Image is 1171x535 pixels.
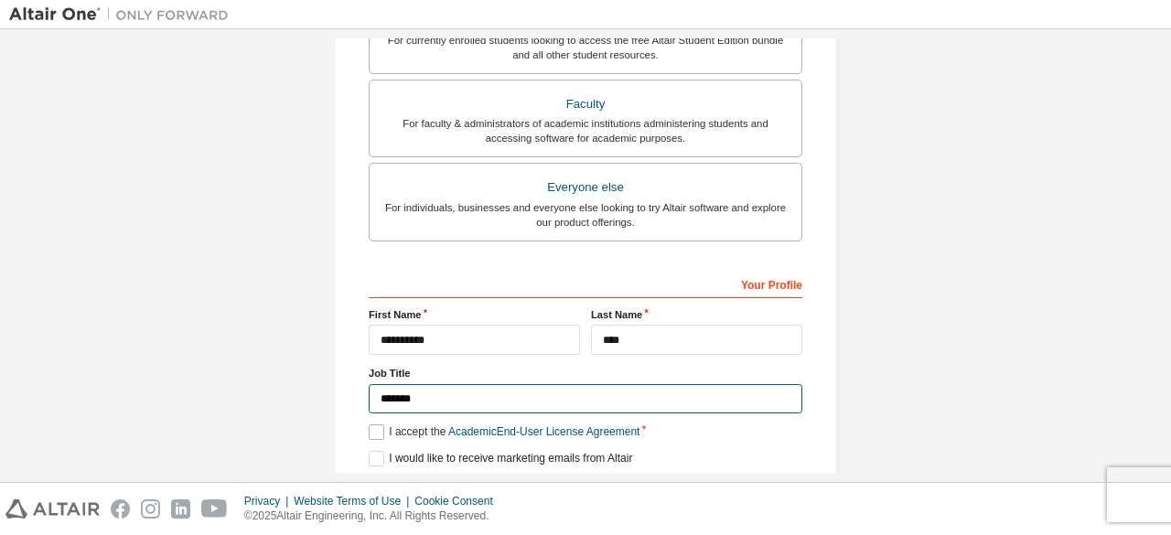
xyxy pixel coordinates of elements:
label: First Name [369,307,580,322]
img: facebook.svg [111,499,130,519]
p: © 2025 Altair Engineering, Inc. All Rights Reserved. [244,508,504,524]
div: Faculty [381,91,790,117]
div: For individuals, businesses and everyone else looking to try Altair software and explore our prod... [381,200,790,230]
label: Last Name [591,307,802,322]
div: Privacy [244,494,294,508]
img: linkedin.svg [171,499,190,519]
div: Website Terms of Use [294,494,414,508]
div: For currently enrolled students looking to access the free Altair Student Edition bundle and all ... [381,33,790,62]
img: altair_logo.svg [5,499,100,519]
img: instagram.svg [141,499,160,519]
div: Your Profile [369,269,802,298]
div: Everyone else [381,175,790,200]
a: Academic End-User License Agreement [448,425,639,438]
div: Cookie Consent [414,494,503,508]
label: Job Title [369,366,802,380]
img: Altair One [9,5,238,24]
label: I accept the [369,424,639,440]
div: For faculty & administrators of academic institutions administering students and accessing softwa... [381,116,790,145]
img: youtube.svg [201,499,228,519]
label: I would like to receive marketing emails from Altair [369,451,632,466]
